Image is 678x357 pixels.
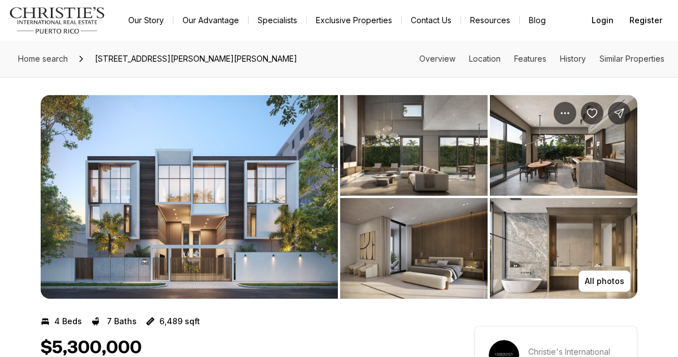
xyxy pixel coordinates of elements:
span: Login [592,16,614,25]
p: 6,489 sqft [159,317,200,326]
a: Skip to: Features [514,54,546,63]
button: Contact Us [402,12,460,28]
nav: Page section menu [419,54,664,63]
p: 4 Beds [54,317,82,326]
span: Register [629,16,662,25]
img: logo [9,7,106,34]
button: Register [623,9,669,32]
a: Blog [520,12,555,28]
button: Property options [554,102,576,124]
button: View image gallery [41,95,338,299]
button: View image gallery [340,198,488,299]
p: 7 Baths [107,317,137,326]
a: Skip to: Location [469,54,501,63]
p: All photos [585,277,624,286]
button: Share Property: 1365 WILSON AVENUE WEST, HAVEN THE RESIDENCES [608,102,631,124]
li: 2 of 4 [340,95,637,299]
span: [STREET_ADDRESS][PERSON_NAME][PERSON_NAME] [90,50,302,68]
div: Listing Photos [41,95,637,299]
button: Login [585,9,620,32]
a: Skip to: History [560,54,586,63]
a: Specialists [249,12,306,28]
button: Save Property: 1365 WILSON AVENUE WEST, HAVEN THE RESIDENCES [581,102,603,124]
a: Skip to: Similar Properties [599,54,664,63]
a: Our Story [119,12,173,28]
a: Our Advantage [173,12,248,28]
button: View image gallery [490,198,637,299]
button: 7 Baths [91,312,137,330]
button: View image gallery [490,95,637,196]
a: Exclusive Properties [307,12,401,28]
span: Home search [18,54,68,63]
a: Resources [461,12,519,28]
a: Skip to: Overview [419,54,455,63]
a: Home search [14,50,72,68]
button: View image gallery [340,95,488,196]
button: All photos [579,270,631,292]
li: 1 of 4 [41,95,338,299]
